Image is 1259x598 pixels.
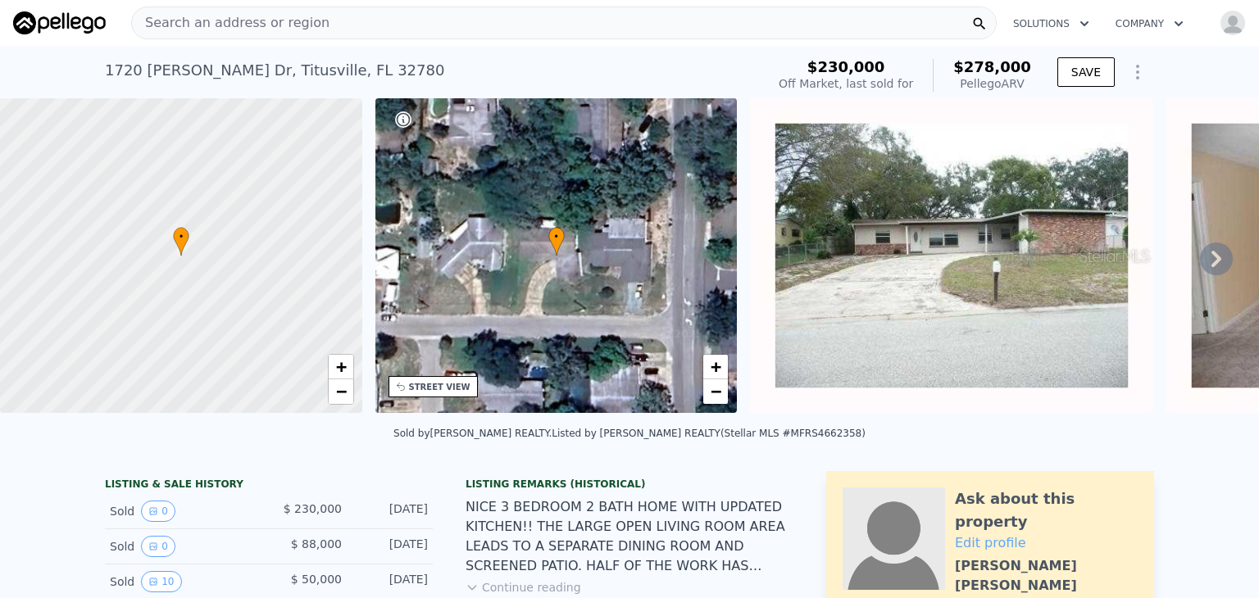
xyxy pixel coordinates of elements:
div: Sold [110,501,256,522]
div: • [173,227,189,256]
div: NICE 3 BEDROOM 2 BATH HOME WITH UPDATED KITCHEN!! THE LARGE OPEN LIVING ROOM AREA LEADS TO A SEPA... [466,497,793,576]
span: Search an address or region [132,13,330,33]
div: [DATE] [355,536,428,557]
span: $ 50,000 [291,573,342,586]
div: [DATE] [355,501,428,522]
div: Sold by [PERSON_NAME] REALTY . [393,428,552,439]
div: Sold [110,536,256,557]
div: LISTING & SALE HISTORY [105,478,433,494]
a: Zoom out [329,379,353,404]
a: Edit profile [955,535,1026,550]
a: Zoom out [703,379,728,404]
span: + [335,356,346,377]
span: $278,000 [953,58,1031,75]
img: avatar [1220,10,1246,36]
button: Company [1102,9,1197,39]
div: 1720 [PERSON_NAME] Dr , Titusville , FL 32780 [105,59,444,82]
div: Sold [110,571,256,592]
button: SAVE [1057,57,1115,87]
div: Ask about this property [955,487,1138,533]
span: + [711,356,721,377]
div: STREET VIEW [409,381,470,393]
img: Sale: 147799459 Parcel: 56545076 [750,98,1153,413]
img: Pellego [13,11,106,34]
div: Listed by [PERSON_NAME] REALTY (Stellar MLS #MFRS4662358) [552,428,866,439]
button: Show Options [1121,56,1154,88]
span: $230,000 [807,58,885,75]
a: Zoom in [703,355,728,379]
div: Listing Remarks (Historical) [466,478,793,491]
button: Solutions [1000,9,1102,39]
span: − [711,381,721,401]
span: • [173,229,189,244]
div: [DATE] [355,571,428,592]
div: Off Market, last sold for [779,75,913,92]
span: − [335,381,346,401]
a: Zoom in [329,355,353,379]
button: Continue reading [466,579,581,596]
div: Pellego ARV [953,75,1031,92]
button: View historical data [141,571,181,592]
button: View historical data [141,501,175,522]
div: [PERSON_NAME] [PERSON_NAME] [955,556,1138,596]
span: $ 230,000 [284,502,342,515]
button: View historical data [141,536,175,557]
div: • [548,227,565,256]
span: $ 88,000 [291,537,342,550]
span: • [548,229,565,244]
